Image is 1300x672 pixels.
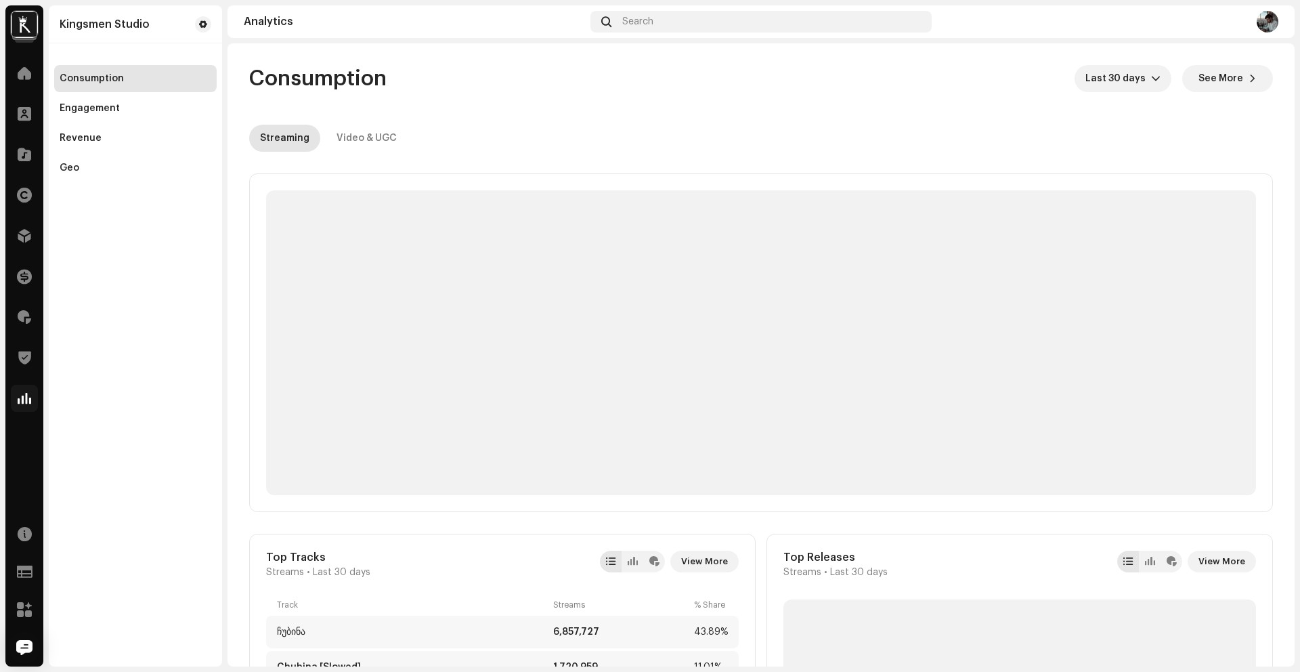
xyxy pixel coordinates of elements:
span: Streams [783,567,821,578]
div: Top Releases [783,551,888,564]
div: Streaming [260,125,309,152]
span: Streams [266,567,304,578]
re-m-nav-item: Geo [54,154,217,182]
div: Video & UGC [337,125,397,152]
div: Open Intercom Messenger [8,631,41,664]
div: % Share [694,600,728,610]
span: Last 30 days [313,567,370,578]
button: View More [1188,551,1256,572]
div: Engagement [60,103,120,114]
div: Revenue [60,133,102,144]
div: Streams [553,600,689,610]
button: View More [670,551,739,572]
div: 6,857,727 [553,627,689,637]
div: dropdown trigger [1151,65,1161,92]
span: See More [1198,65,1243,92]
div: 43.89% [694,627,728,637]
div: Kingsmen Studio [60,19,150,30]
span: View More [1198,548,1245,575]
div: ჩუბინა [277,627,305,637]
span: Search [622,16,653,27]
re-m-nav-item: Engagement [54,95,217,122]
div: Geo [60,163,79,173]
img: e7e1c77d-7ac2-4e23-a9aa-5e1bb7bb2ada [1257,11,1278,33]
div: Track [277,600,548,610]
button: See More [1182,65,1273,92]
div: Top Tracks [266,551,370,564]
re-m-nav-item: Revenue [54,125,217,152]
div: Consumption [60,73,124,84]
span: • [824,567,827,578]
span: Consumption [249,65,387,92]
img: e9e70cf3-c49a-424f-98c5-fab0222053be [11,11,38,38]
span: • [307,567,310,578]
div: Analytics [244,16,585,27]
span: View More [681,548,728,575]
span: Last 30 days [1085,65,1151,92]
re-m-nav-item: Consumption [54,65,217,92]
span: Last 30 days [830,567,888,578]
